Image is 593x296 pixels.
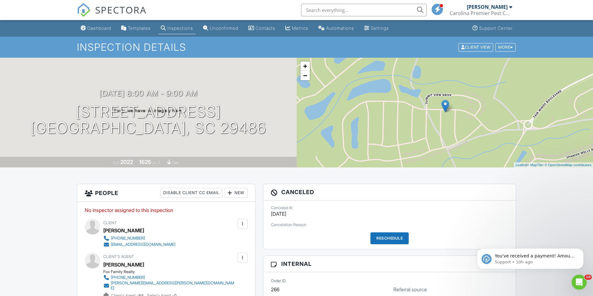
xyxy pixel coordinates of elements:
span: Client [103,220,117,225]
div: Contacts [256,25,275,31]
a: Unconfirmed [201,23,241,34]
div: Automations [326,25,354,31]
div: Cancelation Reason [271,222,509,227]
a: Contacts [246,23,278,34]
div: [PERSON_NAME] [103,226,144,235]
div: [PHONE_NUMBER] [111,236,145,241]
div: Reschedule [370,232,409,244]
div: Client View [458,43,493,51]
h1: Inspection Details [77,42,516,53]
h3: Internal [263,256,516,272]
div: Settings [371,25,389,31]
a: [PHONE_NUMBER] [103,274,236,281]
div: 2022 [120,159,133,165]
a: Settings [362,23,391,34]
h3: People [77,184,255,202]
a: [PERSON_NAME][EMAIL_ADDRESS][PERSON_NAME][DOMAIN_NAME] [103,281,236,291]
a: Zoom in [300,61,310,71]
div: More [495,43,516,51]
a: Client View [458,45,495,49]
div: Support Center [479,25,513,31]
div: Metrics [292,25,308,31]
a: Dashboard [78,23,114,34]
div: Canceled At [271,205,509,210]
a: © MapTiler [527,163,544,167]
span: SPECTORA [95,3,147,16]
img: The Best Home Inspection Software - Spectora [77,3,91,17]
div: [PHONE_NUMBER] [111,275,145,280]
div: Templates [128,25,151,31]
a: © OpenStreetMap contributors [545,163,591,167]
div: Disable Client CC Email [160,188,222,198]
iframe: Intercom live chat [572,275,587,290]
a: Zoom out [300,71,310,80]
p: No inspector assigned to this inspection [85,207,248,214]
a: [EMAIL_ADDRESS][DOMAIN_NAME] [103,241,175,248]
a: Automations (Basic) [316,23,357,34]
span: slab [172,160,179,165]
div: Fox Family Realty [103,269,241,274]
label: Order ID [271,278,286,284]
span: Client's Agent [103,254,134,259]
a: Support Center [470,23,515,34]
div: [PERSON_NAME] [467,4,508,10]
input: Search everything... [301,4,427,16]
span: 10 [585,275,592,280]
div: Unconfirmed [210,25,238,31]
div: Inspections [167,25,193,31]
iframe: Intercom notifications message [467,235,593,279]
h3: [DATE] 8:00 am - 9:00 am [99,89,197,98]
span: sq. ft. [152,160,161,165]
a: SPECTORA [77,8,147,22]
a: Metrics [283,23,311,34]
div: [EMAIL_ADDRESS][DOMAIN_NAME] [111,242,175,247]
p: [DATE] [271,210,509,217]
a: [PHONE_NUMBER] [103,235,175,241]
div: New [225,188,248,198]
div: 1625 [139,159,151,165]
h1: [STREET_ADDRESS] [GEOGRAPHIC_DATA], SC 29486 [30,103,266,137]
h3: Canceled [263,184,516,200]
span: Built [112,160,119,165]
div: Dashboard [87,25,111,31]
a: [PERSON_NAME] [103,260,144,269]
div: | [514,162,593,168]
div: [PERSON_NAME][EMAIL_ADDRESS][PERSON_NAME][DOMAIN_NAME] [111,281,236,291]
label: Referral source [393,286,427,293]
div: Carolina Premier Pest Control [450,10,512,16]
a: Templates [119,23,153,34]
a: Leaflet [515,163,526,167]
a: Inspections [158,23,196,34]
